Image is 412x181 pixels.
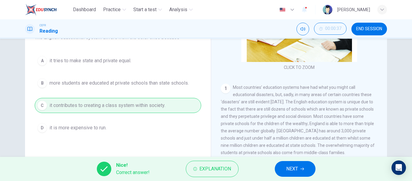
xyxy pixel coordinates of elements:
[286,165,298,173] span: NEXT
[296,23,309,35] div: Mute
[133,6,157,13] span: Start a test
[116,169,150,176] span: Correct answer!
[25,4,71,16] a: EduSynch logo
[337,6,370,13] div: [PERSON_NAME]
[40,23,46,27] span: CEFR
[103,6,121,13] span: Practice
[101,4,128,15] button: Practice
[167,4,195,15] button: Analysis
[40,27,58,35] h1: Reading
[116,162,150,169] span: Nice!
[351,23,387,35] button: END SESSION
[323,5,332,15] img: Profile picture
[71,4,98,15] button: Dashboard
[356,27,382,31] span: END SESSION
[25,4,57,16] img: EduSynch logo
[391,160,406,175] div: Open Intercom Messenger
[314,23,347,35] button: 00:00:37
[131,4,164,15] button: Start a test
[279,8,286,12] img: en
[169,6,187,13] span: Analysis
[73,6,96,13] span: Dashboard
[199,165,231,173] span: Explanation
[275,161,315,177] button: NEXT
[314,23,347,35] div: Hide
[221,85,375,155] span: Most countries’ education systems have had what you might call educational disasters, but, sadly,...
[221,84,230,93] div: 1
[186,161,239,177] button: Explanation
[325,26,341,31] span: 00:00:37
